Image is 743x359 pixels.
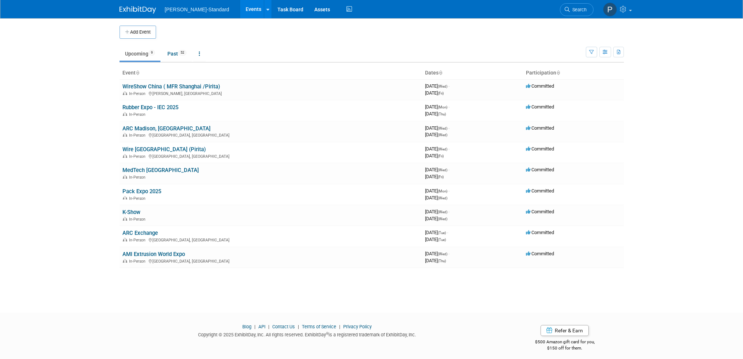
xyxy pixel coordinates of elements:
[122,83,220,90] a: WireShow China ( MFR Shanghai /Pirita)
[123,196,127,200] img: In-Person Event
[425,174,444,179] span: [DATE]
[123,217,127,221] img: In-Person Event
[122,132,419,138] div: [GEOGRAPHIC_DATA], [GEOGRAPHIC_DATA]
[448,125,450,131] span: -
[123,112,127,116] img: In-Person Event
[129,154,148,159] span: In-Person
[129,175,148,180] span: In-Person
[438,231,446,235] span: (Tue)
[438,91,444,95] span: (Fri)
[448,167,450,172] span: -
[526,83,554,89] span: Committed
[425,251,450,256] span: [DATE]
[526,167,554,172] span: Committed
[438,112,446,116] span: (Thu)
[448,251,450,256] span: -
[526,230,554,235] span: Committed
[120,47,160,61] a: Upcoming9
[448,209,450,214] span: -
[122,125,211,132] a: ARC Madison, [GEOGRAPHIC_DATA]
[123,154,127,158] img: In-Person Event
[526,104,554,110] span: Committed
[438,238,446,242] span: (Tue)
[526,125,554,131] span: Committed
[425,167,450,172] span: [DATE]
[422,67,523,79] th: Dates
[122,230,158,236] a: ARC Exchange
[129,217,148,222] span: In-Person
[438,84,447,88] span: (Wed)
[122,167,199,173] a: MedTech [GEOGRAPHIC_DATA]
[120,26,156,39] button: Add Event
[556,70,560,76] a: Sort by Participation Type
[120,330,495,338] div: Copyright © 2025 ExhibitDay, Inc. All rights reserved. ExhibitDay is a registered trademark of Ex...
[603,3,617,16] img: Pirita Olli
[425,83,450,89] span: [DATE]
[425,188,450,194] span: [DATE]
[526,188,554,194] span: Committed
[506,334,624,351] div: $500 Amazon gift card for you,
[129,112,148,117] span: In-Person
[242,324,251,329] a: Blog
[272,324,295,329] a: Contact Us
[425,90,444,96] span: [DATE]
[425,125,450,131] span: [DATE]
[123,238,127,241] img: In-Person Event
[425,216,447,221] span: [DATE]
[122,146,206,153] a: Wire [GEOGRAPHIC_DATA] (Pirita)
[425,237,446,242] span: [DATE]
[447,230,448,235] span: -
[448,83,450,89] span: -
[438,133,447,137] span: (Wed)
[438,217,447,221] span: (Wed)
[129,133,148,138] span: In-Person
[258,324,265,329] a: API
[122,251,185,257] a: AMI Extrusion World Expo
[343,324,372,329] a: Privacy Policy
[122,90,419,96] div: [PERSON_NAME], [GEOGRAPHIC_DATA]
[570,7,587,12] span: Search
[120,67,422,79] th: Event
[302,324,336,329] a: Terms of Service
[178,50,186,56] span: 52
[448,146,450,152] span: -
[438,210,447,214] span: (Wed)
[129,196,148,201] span: In-Person
[438,105,447,109] span: (Mon)
[448,188,450,194] span: -
[438,259,446,263] span: (Thu)
[123,91,127,95] img: In-Person Event
[439,70,442,76] a: Sort by Start Date
[165,7,230,12] span: [PERSON_NAME]-Standard
[448,104,450,110] span: -
[438,154,444,158] span: (Fri)
[438,175,444,179] span: (Fri)
[326,332,329,336] sup: ®
[523,67,624,79] th: Participation
[120,6,156,14] img: ExhibitDay
[122,209,140,215] a: K-Show
[438,126,447,130] span: (Wed)
[425,111,446,117] span: [DATE]
[129,238,148,242] span: In-Person
[526,251,554,256] span: Committed
[123,175,127,179] img: In-Person Event
[253,324,257,329] span: |
[438,189,447,193] span: (Mon)
[337,324,342,329] span: |
[122,153,419,159] div: [GEOGRAPHIC_DATA], [GEOGRAPHIC_DATA]
[425,153,444,159] span: [DATE]
[438,196,447,200] span: (Wed)
[560,3,594,16] a: Search
[149,50,155,56] span: 9
[296,324,301,329] span: |
[122,188,161,195] a: Pack Expo 2025
[425,258,446,263] span: [DATE]
[526,209,554,214] span: Committed
[425,132,447,137] span: [DATE]
[506,345,624,351] div: $150 off for them.
[162,47,192,61] a: Past52
[122,104,178,111] a: Rubber Expo - IEC 2025
[541,325,589,336] a: Refer & Earn
[425,195,447,200] span: [DATE]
